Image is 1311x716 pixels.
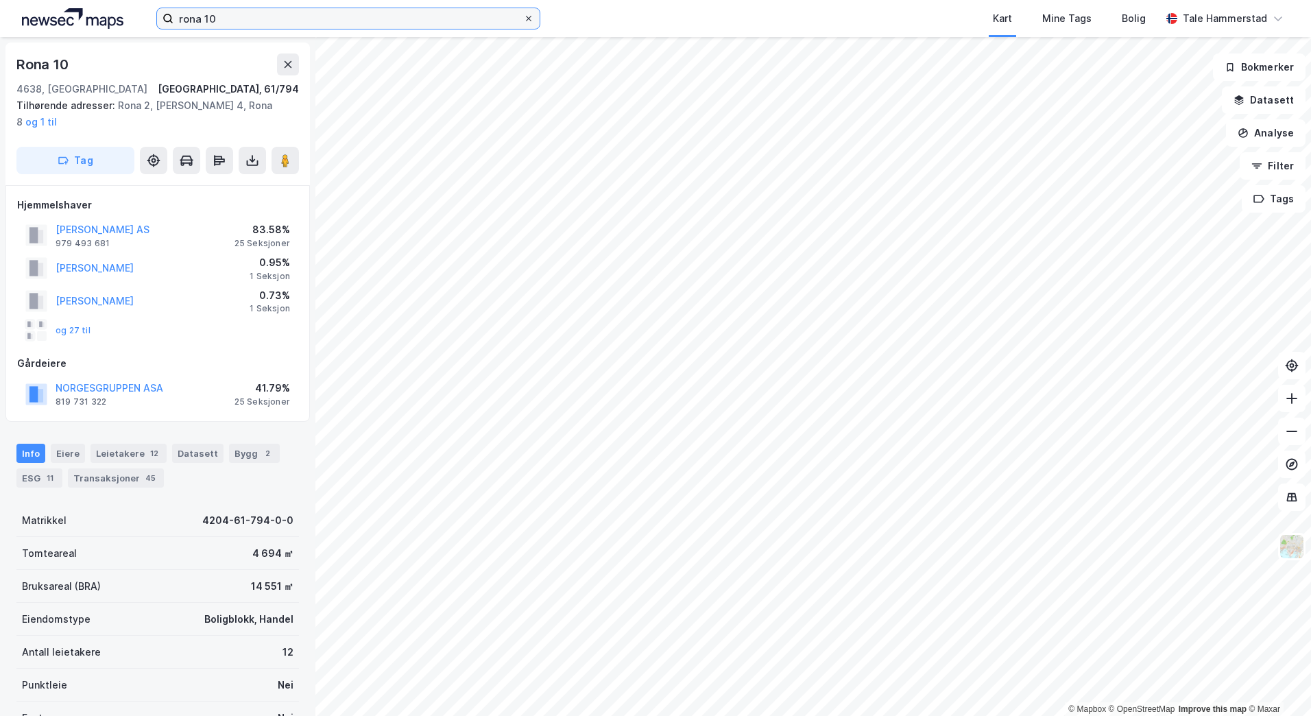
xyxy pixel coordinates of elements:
[1279,534,1305,560] img: Z
[16,97,288,130] div: Rona 2, [PERSON_NAME] 4, Rona 8
[261,446,274,460] div: 2
[22,611,91,628] div: Eiendomstype
[91,444,167,463] div: Leietakere
[252,545,293,562] div: 4 694 ㎡
[1068,704,1106,714] a: Mapbox
[202,512,293,529] div: 4204-61-794-0-0
[1242,185,1306,213] button: Tags
[1213,53,1306,81] button: Bokmerker
[251,578,293,595] div: 14 551 ㎡
[234,396,290,407] div: 25 Seksjoner
[16,53,71,75] div: Rona 10
[16,147,134,174] button: Tag
[993,10,1012,27] div: Kart
[234,238,290,249] div: 25 Seksjoner
[16,99,118,111] span: Tilhørende adresser:
[204,611,293,628] div: Boligblokk, Handel
[143,471,158,485] div: 45
[16,444,45,463] div: Info
[22,512,67,529] div: Matrikkel
[17,355,298,372] div: Gårdeiere
[234,222,290,238] div: 83.58%
[1042,10,1092,27] div: Mine Tags
[1122,10,1146,27] div: Bolig
[1242,650,1311,716] div: Kontrollprogram for chat
[56,396,106,407] div: 819 731 322
[1240,152,1306,180] button: Filter
[68,468,164,488] div: Transaksjoner
[1183,10,1267,27] div: Tale Hammerstad
[22,677,67,693] div: Punktleie
[229,444,280,463] div: Bygg
[1109,704,1175,714] a: OpenStreetMap
[17,197,298,213] div: Hjemmelshaver
[172,444,224,463] div: Datasett
[250,254,290,271] div: 0.95%
[147,446,161,460] div: 12
[250,287,290,304] div: 0.73%
[173,8,523,29] input: Søk på adresse, matrikkel, gårdeiere, leietakere eller personer
[234,380,290,396] div: 41.79%
[282,644,293,660] div: 12
[278,677,293,693] div: Nei
[22,8,123,29] img: logo.a4113a55bc3d86da70a041830d287a7e.svg
[22,578,101,595] div: Bruksareal (BRA)
[22,545,77,562] div: Tomteareal
[1222,86,1306,114] button: Datasett
[158,81,299,97] div: [GEOGRAPHIC_DATA], 61/794
[1226,119,1306,147] button: Analyse
[16,81,147,97] div: 4638, [GEOGRAPHIC_DATA]
[43,471,57,485] div: 11
[1179,704,1247,714] a: Improve this map
[250,303,290,314] div: 1 Seksjon
[56,238,110,249] div: 979 493 681
[1242,650,1311,716] iframe: Chat Widget
[51,444,85,463] div: Eiere
[16,468,62,488] div: ESG
[250,271,290,282] div: 1 Seksjon
[22,644,101,660] div: Antall leietakere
